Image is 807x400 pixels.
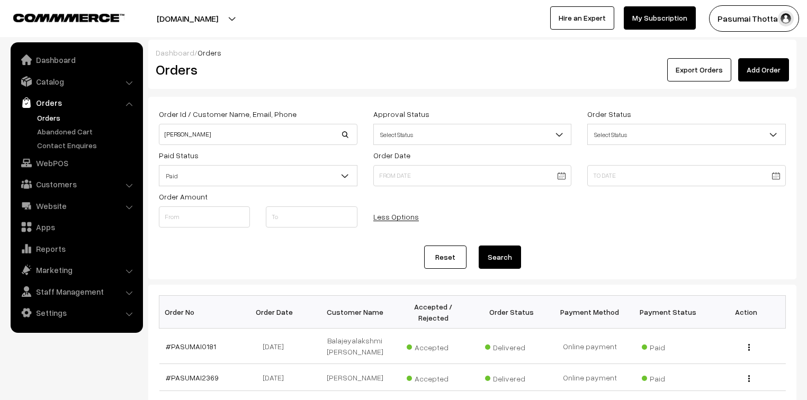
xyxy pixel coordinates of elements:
span: Delivered [485,339,538,353]
a: Settings [13,303,139,322]
button: [DOMAIN_NAME] [120,5,255,32]
a: Contact Enquires [34,140,139,151]
a: Website [13,196,139,215]
button: Export Orders [667,58,731,81]
img: COMMMERCE [13,14,124,22]
img: Menu [748,375,750,382]
input: Order Id / Customer Name / Customer Email / Customer Phone [159,124,357,145]
th: Order Status [472,296,551,329]
span: Accepted [407,370,460,384]
th: Payment Method [551,296,629,329]
a: Marketing [13,260,139,279]
a: My Subscription [624,6,696,30]
span: Select Status [374,125,571,144]
th: Payment Status [629,296,707,329]
a: Hire an Expert [550,6,614,30]
span: Delivered [485,370,538,384]
th: Accepted / Rejected [394,296,472,329]
label: Order Status [587,108,631,120]
td: Online payment [551,364,629,391]
a: Orders [13,93,139,112]
a: Abandoned Cart [34,126,139,137]
a: Apps [13,217,139,237]
img: user [778,11,794,26]
a: COMMMERCE [13,11,106,23]
td: [PERSON_NAME] [316,364,394,391]
a: Reports [13,239,139,258]
a: #PASUMAI0181 [166,342,216,351]
h2: Orders [156,61,356,78]
span: Paid [642,370,695,384]
th: Action [707,296,786,329]
span: Paid [159,167,357,185]
input: From [159,206,250,228]
label: Paid Status [159,150,199,161]
a: Add Order [738,58,789,81]
a: WebPOS [13,153,139,172]
td: [DATE] [237,364,316,391]
td: [DATE] [237,329,316,364]
div: / [156,47,789,58]
span: Select Status [588,125,785,144]
input: To Date [587,165,786,186]
span: Accepted [407,339,460,353]
span: Paid [642,339,695,353]
th: Order Date [237,296,316,329]
a: Less Options [373,212,419,221]
th: Customer Name [316,296,394,329]
label: Order Amount [159,191,208,202]
a: Catalog [13,72,139,91]
span: Select Status [587,124,786,145]
td: Balajeyalakshmi [PERSON_NAME] [316,329,394,364]
span: Paid [159,165,357,186]
span: Orders [198,48,221,57]
a: Orders [34,112,139,123]
label: Order Id / Customer Name, Email, Phone [159,108,297,120]
span: Select Status [373,124,572,145]
a: Staff Management [13,282,139,301]
label: Approval Status [373,108,429,120]
button: Pasumai Thotta… [709,5,799,32]
a: Dashboard [156,48,194,57]
input: From Date [373,165,572,186]
button: Search [479,246,521,269]
th: Order No [159,296,238,329]
a: Customers [13,175,139,194]
input: To [266,206,357,228]
label: Order Date [373,150,410,161]
a: #PASUMAI2369 [166,373,219,382]
a: Reset [424,246,467,269]
img: Menu [748,344,750,351]
td: Online payment [551,329,629,364]
a: Dashboard [13,50,139,69]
